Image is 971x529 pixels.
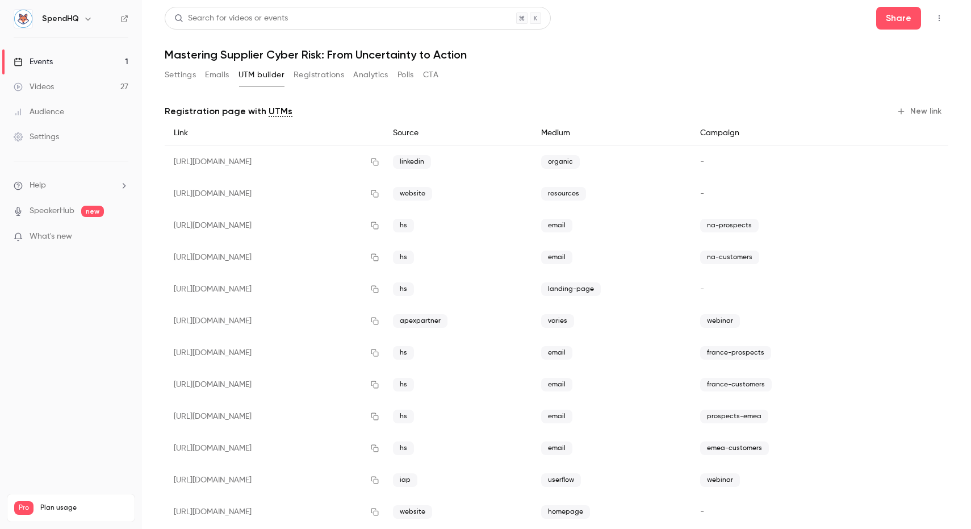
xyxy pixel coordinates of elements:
[14,106,64,118] div: Audience
[700,158,704,166] span: -
[165,273,384,305] div: [URL][DOMAIN_NAME]
[165,120,384,146] div: Link
[165,66,196,84] button: Settings
[700,410,768,423] span: prospects-emea
[541,187,586,201] span: resources
[541,473,581,487] span: userflow
[393,155,431,169] span: linkedin
[238,66,284,84] button: UTM builder
[393,346,414,360] span: hs
[700,285,704,293] span: -
[205,66,229,84] button: Emails
[14,81,54,93] div: Videos
[165,210,384,241] div: [URL][DOMAIN_NAME]
[165,305,384,337] div: [URL][DOMAIN_NAME]
[700,441,769,455] span: emea-customers
[393,219,414,232] span: hs
[165,369,384,401] div: [URL][DOMAIN_NAME]
[30,205,74,217] a: SpeakerHub
[541,505,590,519] span: homepage
[42,13,79,24] h6: SpendHQ
[30,180,46,191] span: Help
[165,48,948,61] h1: Mastering Supplier Cyber Risk: From Uncertainty to Action
[541,410,572,423] span: email
[541,314,574,328] span: varies
[294,66,344,84] button: Registrations
[541,441,572,455] span: email
[393,378,414,391] span: hs
[165,464,384,496] div: [URL][DOMAIN_NAME]
[423,66,438,84] button: CTA
[14,180,128,191] li: help-dropdown-opener
[81,206,104,217] span: new
[532,120,691,146] div: Medium
[165,496,384,528] div: [URL][DOMAIN_NAME]
[14,501,34,515] span: Pro
[892,102,948,120] button: New link
[353,66,388,84] button: Analytics
[165,146,384,178] div: [URL][DOMAIN_NAME]
[541,346,572,360] span: email
[700,190,704,198] span: -
[393,505,432,519] span: website
[393,441,414,455] span: hs
[700,508,704,516] span: -
[541,282,601,296] span: landing-page
[700,473,740,487] span: webinar
[700,219,759,232] span: na-prospects
[397,66,414,84] button: Polls
[700,378,772,391] span: france-customers
[165,105,292,118] p: Registration page with
[14,10,32,28] img: SpendHQ
[541,378,572,391] span: email
[14,56,53,68] div: Events
[691,120,874,146] div: Campaign
[393,251,414,264] span: hs
[393,314,447,328] span: apexpartner
[165,178,384,210] div: [URL][DOMAIN_NAME]
[14,131,59,143] div: Settings
[30,231,72,243] span: What's new
[165,432,384,464] div: [URL][DOMAIN_NAME]
[384,120,532,146] div: Source
[876,7,921,30] button: Share
[700,314,740,328] span: webinar
[700,346,771,360] span: france-prospects
[40,503,128,513] span: Plan usage
[393,473,417,487] span: iap
[393,187,432,201] span: website
[393,282,414,296] span: hs
[165,337,384,369] div: [URL][DOMAIN_NAME]
[165,401,384,432] div: [URL][DOMAIN_NAME]
[269,105,292,118] a: UTMs
[541,251,572,264] span: email
[174,13,288,24] div: Search for videos or events
[541,155,580,169] span: organic
[393,410,414,423] span: hs
[165,241,384,273] div: [URL][DOMAIN_NAME]
[700,251,759,264] span: na-customers
[541,219,572,232] span: email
